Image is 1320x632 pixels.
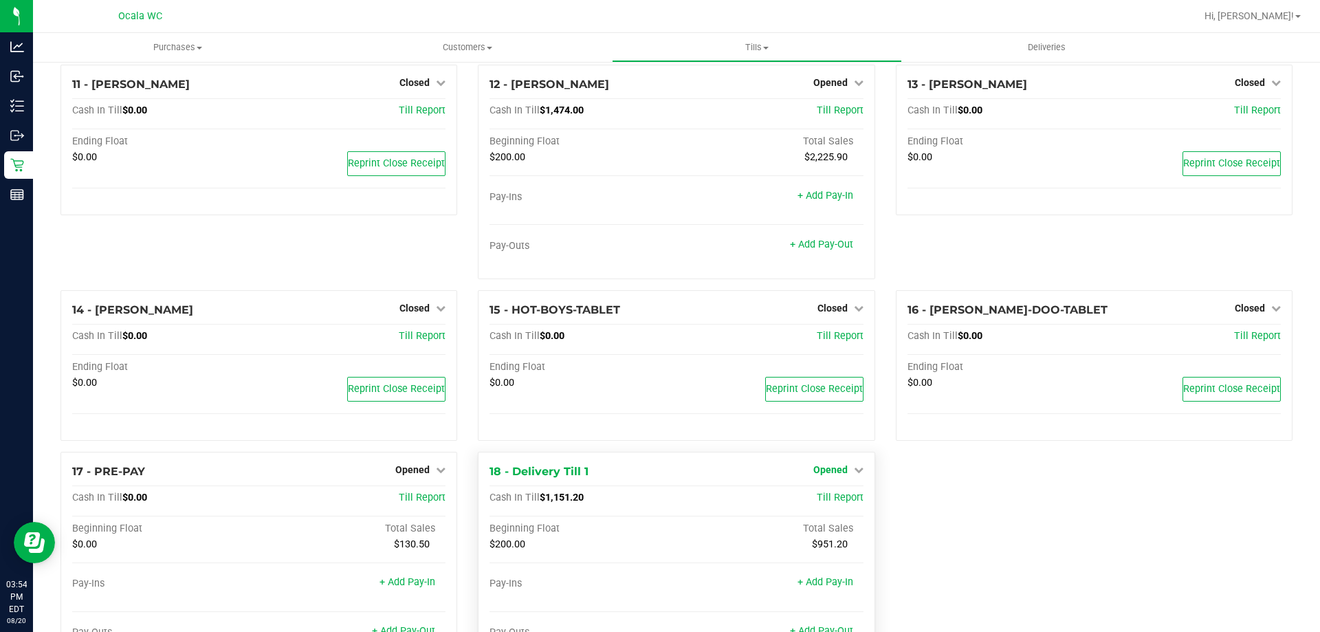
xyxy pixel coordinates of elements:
iframe: Resource center [14,522,55,563]
div: Pay-Ins [489,578,676,590]
span: Closed [817,303,848,314]
a: Till Report [1234,105,1281,116]
span: Customers [323,41,611,54]
span: $0.00 [72,538,97,550]
span: Cash In Till [907,105,958,116]
span: Cash In Till [489,492,540,503]
span: $1,474.00 [540,105,584,116]
div: Ending Float [489,361,676,373]
div: Pay-Ins [489,191,676,204]
a: Till Report [399,492,445,503]
inline-svg: Outbound [10,129,24,142]
span: 16 - [PERSON_NAME]-DOO-TABLET [907,303,1108,316]
span: Reprint Close Receipt [348,383,445,395]
a: Tills [612,33,901,62]
div: Total Sales [676,523,863,535]
span: Reprint Close Receipt [348,157,445,169]
span: $200.00 [489,151,525,163]
span: $0.00 [489,377,514,389]
span: Cash In Till [489,105,540,116]
span: Opened [813,77,848,88]
inline-svg: Analytics [10,40,24,54]
span: 12 - [PERSON_NAME] [489,78,609,91]
span: Opened [395,464,430,475]
inline-svg: Reports [10,188,24,201]
span: $0.00 [540,330,564,342]
p: 03:54 PM EDT [6,578,27,615]
span: Reprint Close Receipt [1183,383,1280,395]
span: $0.00 [122,492,147,503]
div: Ending Float [72,361,259,373]
a: Customers [322,33,612,62]
div: Ending Float [907,361,1094,373]
inline-svg: Retail [10,158,24,172]
span: Deliveries [1009,41,1084,54]
span: Cash In Till [489,330,540,342]
button: Reprint Close Receipt [347,151,445,176]
div: Ending Float [907,135,1094,148]
span: Cash In Till [907,330,958,342]
a: Till Report [399,330,445,342]
span: $130.50 [394,538,430,550]
span: 11 - [PERSON_NAME] [72,78,190,91]
div: Beginning Float [489,135,676,148]
div: Total Sales [676,135,863,148]
button: Reprint Close Receipt [765,377,863,402]
a: + Add Pay-Out [790,239,853,250]
span: $2,225.90 [804,151,848,163]
inline-svg: Inventory [10,99,24,113]
span: Purchases [33,41,322,54]
p: 08/20 [6,615,27,626]
a: Till Report [1234,330,1281,342]
span: $0.00 [72,151,97,163]
span: $0.00 [122,330,147,342]
span: Cash In Till [72,330,122,342]
div: Pay-Outs [489,240,676,252]
span: Reprint Close Receipt [766,383,863,395]
span: $0.00 [72,377,97,389]
a: Till Report [399,105,445,116]
span: Cash In Till [72,105,122,116]
button: Reprint Close Receipt [1182,377,1281,402]
a: Till Report [817,105,863,116]
span: Reprint Close Receipt [1183,157,1280,169]
span: $1,151.20 [540,492,584,503]
span: 17 - PRE-PAY [72,465,145,478]
a: Deliveries [902,33,1191,62]
a: Till Report [817,330,863,342]
div: Pay-Ins [72,578,259,590]
span: 15 - HOT-BOYS-TABLET [489,303,620,316]
span: Tills [613,41,901,54]
span: Cash In Till [72,492,122,503]
button: Reprint Close Receipt [347,377,445,402]
span: Hi, [PERSON_NAME]! [1204,10,1294,21]
span: Opened [813,464,848,475]
span: $951.20 [812,538,848,550]
span: $0.00 [958,330,982,342]
div: Beginning Float [72,523,259,535]
span: Closed [1235,303,1265,314]
span: Closed [1235,77,1265,88]
span: $0.00 [958,105,982,116]
span: Closed [399,77,430,88]
button: Reprint Close Receipt [1182,151,1281,176]
a: + Add Pay-In [797,576,853,588]
inline-svg: Inbound [10,69,24,83]
div: Total Sales [259,523,446,535]
span: $0.00 [907,377,932,389]
span: 18 - Delivery Till 1 [489,465,588,478]
a: + Add Pay-In [379,576,435,588]
div: Ending Float [72,135,259,148]
a: + Add Pay-In [797,190,853,201]
div: Beginning Float [489,523,676,535]
span: Ocala WC [118,10,162,22]
span: 13 - [PERSON_NAME] [907,78,1027,91]
a: Purchases [33,33,322,62]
